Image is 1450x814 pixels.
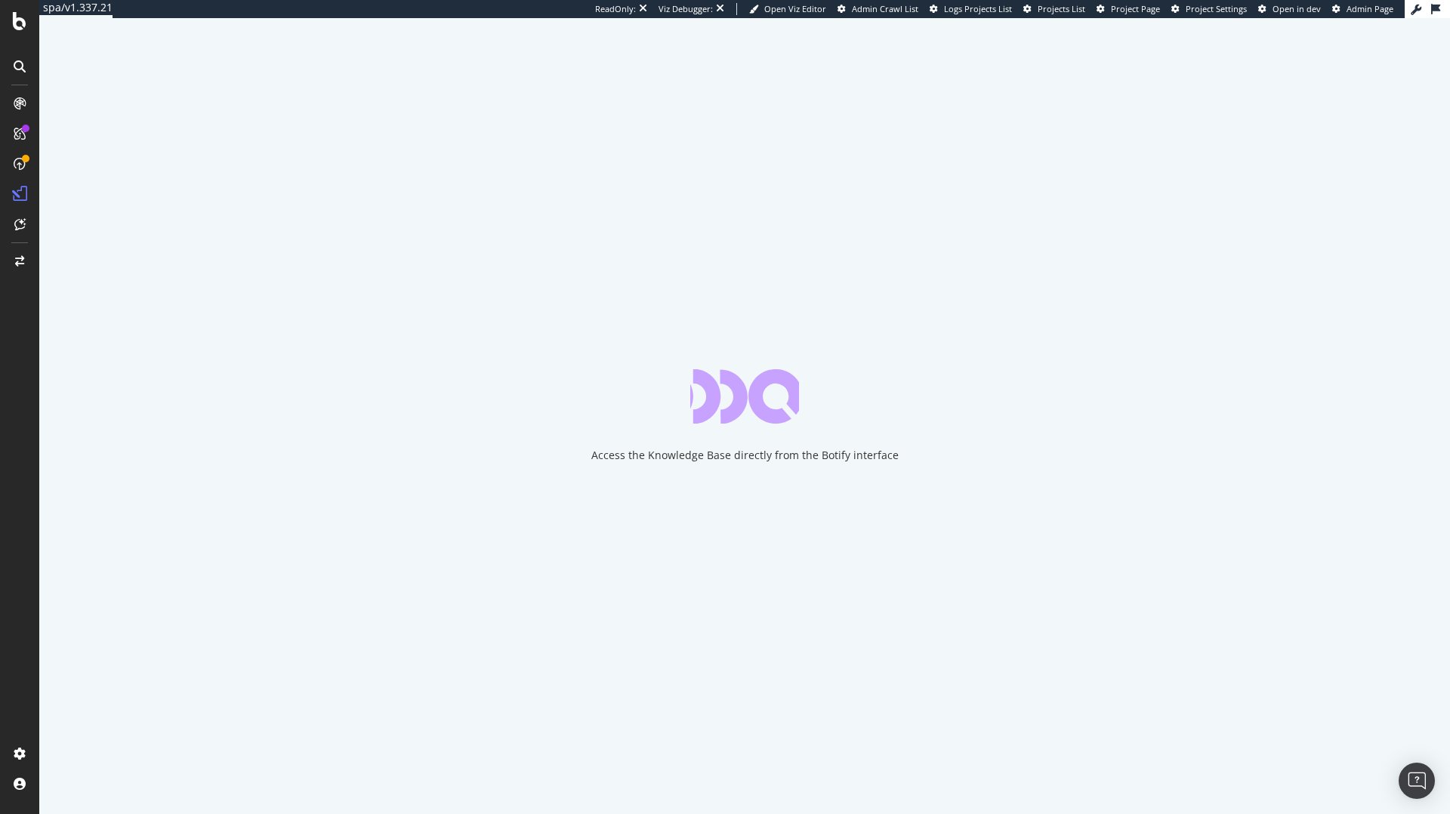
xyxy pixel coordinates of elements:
div: Viz Debugger: [659,3,713,15]
span: Project Settings [1186,3,1247,14]
a: Logs Projects List [930,3,1012,15]
a: Admin Crawl List [838,3,918,15]
span: Project Page [1111,3,1160,14]
span: Logs Projects List [944,3,1012,14]
a: Projects List [1023,3,1085,15]
div: animation [690,369,799,424]
div: ReadOnly: [595,3,636,15]
span: Admin Page [1347,3,1393,14]
a: Project Page [1097,3,1160,15]
span: Open Viz Editor [764,3,826,14]
div: Access the Knowledge Base directly from the Botify interface [591,448,899,463]
a: Open in dev [1258,3,1321,15]
a: Admin Page [1332,3,1393,15]
a: Project Settings [1171,3,1247,15]
span: Open in dev [1273,3,1321,14]
span: Admin Crawl List [852,3,918,14]
a: Open Viz Editor [749,3,826,15]
div: Open Intercom Messenger [1399,763,1435,799]
span: Projects List [1038,3,1085,14]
